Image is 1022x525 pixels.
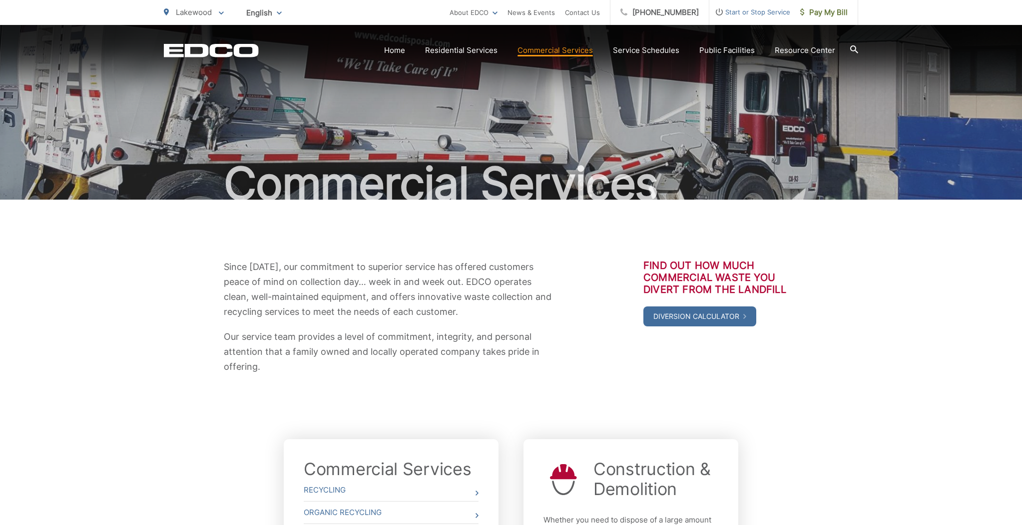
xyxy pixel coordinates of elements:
p: Since [DATE], our commitment to superior service has offered customers peace of mind on collectio... [224,260,558,319]
p: Our service team provides a level of commitment, integrity, and personal attention that a family ... [224,329,558,374]
h3: Find out how much commercial waste you divert from the landfill [643,260,798,295]
a: Service Schedules [613,44,679,56]
a: Home [384,44,405,56]
a: Public Facilities [699,44,755,56]
a: Commercial Services [517,44,593,56]
a: Construction & Demolition [593,459,718,499]
a: Residential Services [425,44,498,56]
h1: Commercial Services [164,159,858,209]
a: EDCD logo. Return to the homepage. [164,43,259,57]
span: English [239,4,289,21]
a: Recycling [304,479,479,501]
a: Resource Center [775,44,835,56]
a: Contact Us [565,6,600,18]
a: Commercial Services [304,459,471,479]
a: Diversion Calculator [643,306,756,326]
a: Organic Recycling [304,502,479,524]
span: Lakewood [176,7,212,17]
a: About EDCO [450,6,498,18]
a: News & Events [508,6,555,18]
span: Pay My Bill [800,6,848,18]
